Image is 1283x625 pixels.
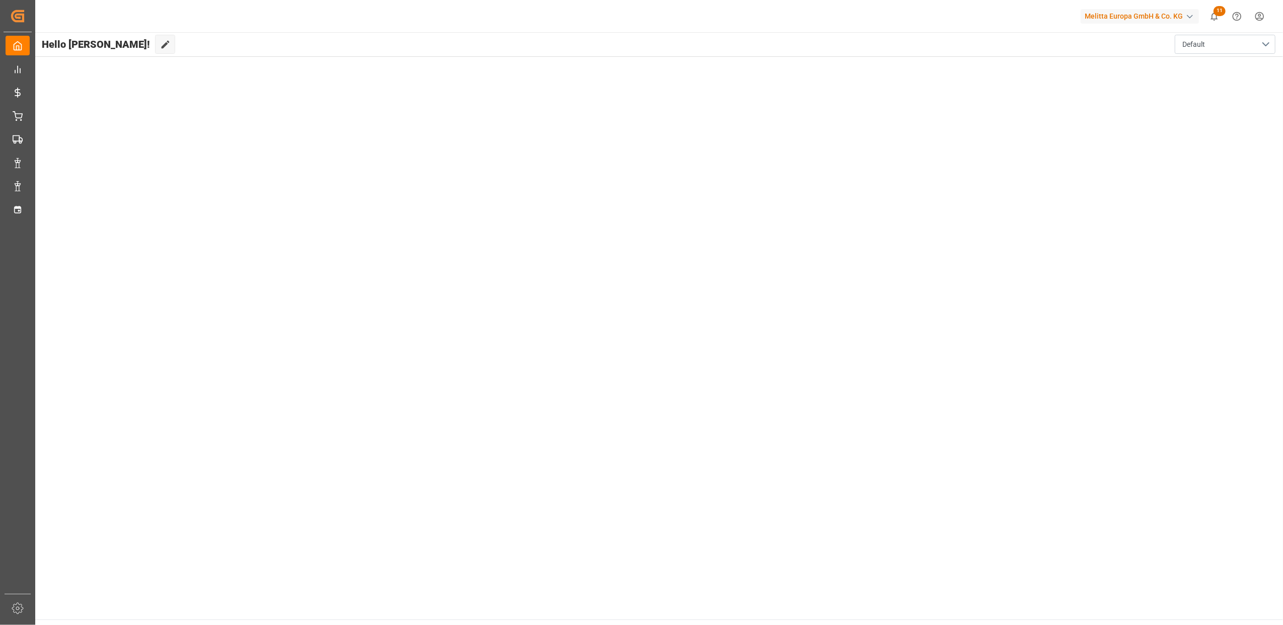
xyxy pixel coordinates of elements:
button: Melitta Europa GmbH & Co. KG [1081,7,1203,26]
span: 11 [1214,6,1226,16]
button: Help Center [1226,5,1248,28]
span: Hello [PERSON_NAME]! [42,35,150,54]
span: Default [1182,39,1205,50]
button: open menu [1175,35,1275,54]
div: Melitta Europa GmbH & Co. KG [1081,9,1199,24]
button: show 11 new notifications [1203,5,1226,28]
